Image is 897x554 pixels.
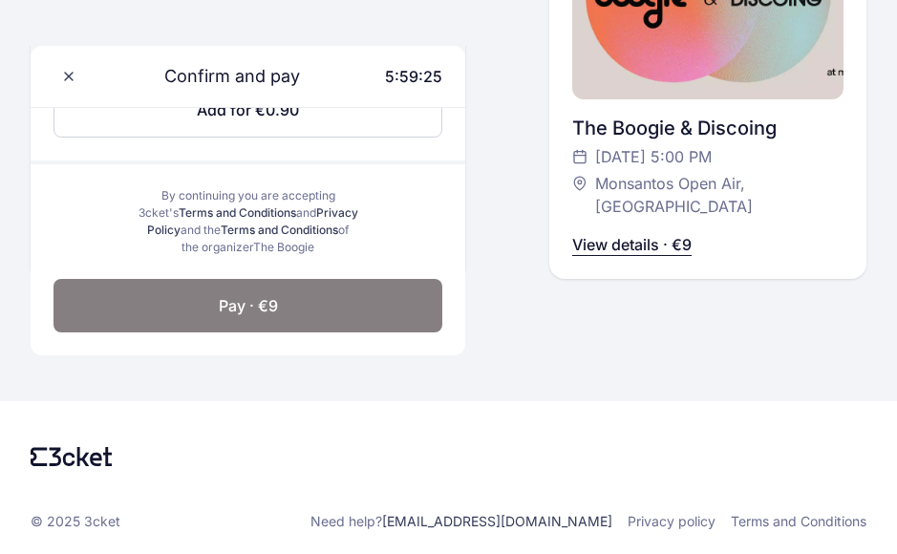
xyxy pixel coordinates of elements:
[219,294,278,317] span: Pay · €9
[221,223,338,237] a: Terms and Conditions
[572,115,844,141] div: The Boogie & Discoing
[572,233,692,256] p: View details · €9
[138,187,358,256] div: By continuing you are accepting 3cket's and and the of the organizer
[628,512,715,531] a: Privacy policy
[53,279,442,332] button: Pay · €9
[253,240,314,254] span: The Boogie
[31,512,120,531] p: © 2025 3cket
[310,512,612,531] p: Need help?
[179,205,296,220] a: Terms and Conditions
[385,67,442,86] span: 5:59:25
[197,98,299,121] span: Add for €0.90
[382,513,612,529] a: [EMAIL_ADDRESS][DOMAIN_NAME]
[731,512,866,531] a: Terms and Conditions
[53,82,442,138] button: Add for €0.90
[595,145,712,168] span: [DATE] 5:00 PM
[141,63,300,90] span: Confirm and pay
[595,172,825,218] span: Monsantos Open Air, [GEOGRAPHIC_DATA]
